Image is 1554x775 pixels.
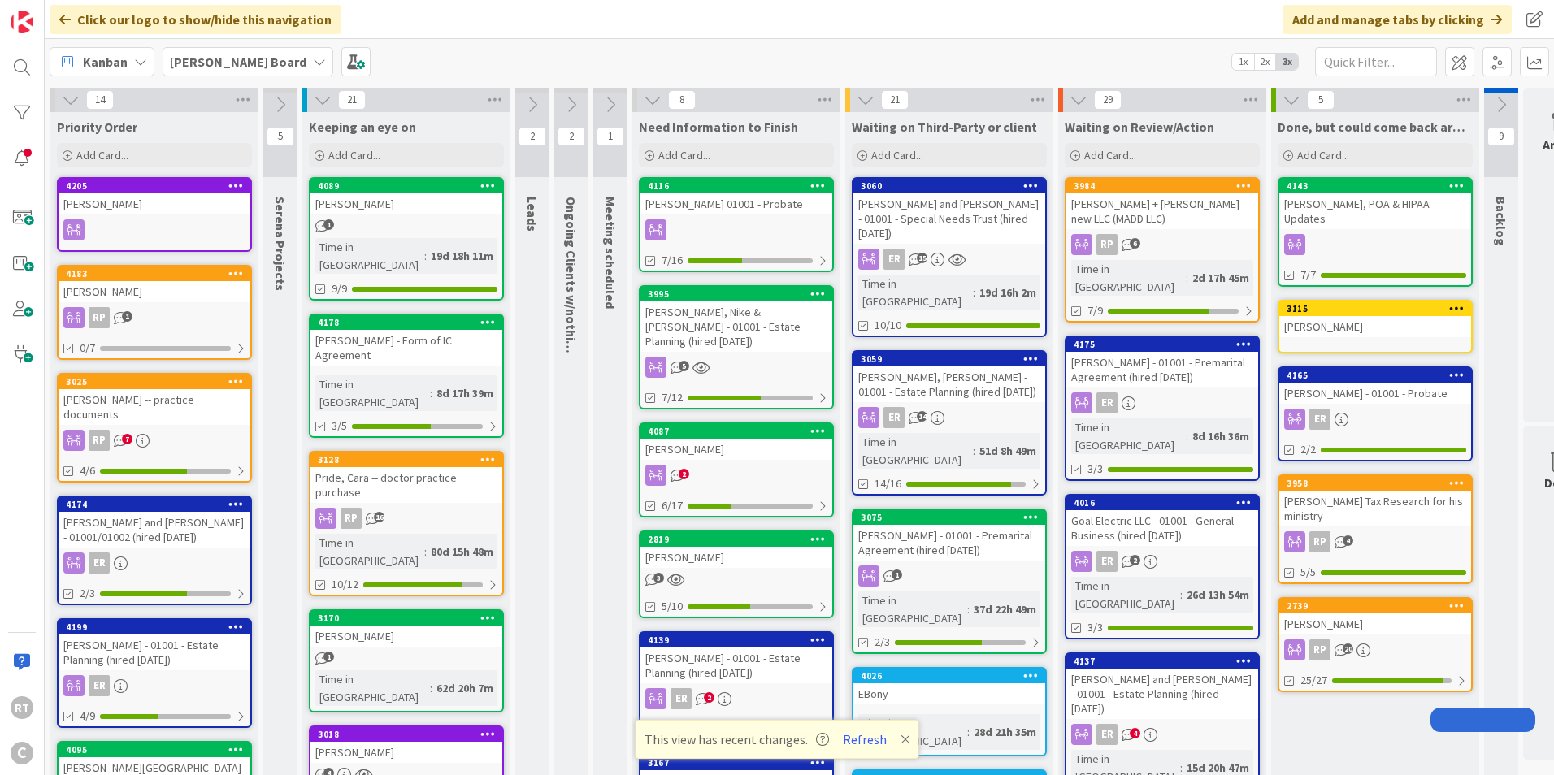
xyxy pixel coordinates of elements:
span: : [973,284,975,301]
span: Add Card... [658,148,710,162]
div: 3115[PERSON_NAME] [1279,301,1471,337]
div: ER [853,249,1045,270]
div: ER [1066,724,1258,745]
span: 9/9 [332,280,347,297]
div: 4016 [1066,496,1258,510]
span: 3/3 [1087,619,1103,636]
a: 3115[PERSON_NAME] [1278,300,1473,353]
div: [PERSON_NAME] [310,193,502,214]
div: 80d 15h 48m [427,543,497,561]
div: 4116[PERSON_NAME] 01001 - Probate [640,179,832,214]
div: 4178[PERSON_NAME] - Form of IC Agreement [310,315,502,366]
a: 3995[PERSON_NAME], Nike & [PERSON_NAME] - 01001 - Estate Planning (hired [DATE])7/12 [639,285,834,409]
div: 4165 [1279,368,1471,383]
div: 4205[PERSON_NAME] [59,179,250,214]
div: 4183 [59,266,250,281]
div: 3060[PERSON_NAME] and [PERSON_NAME] - 01001 - Special Needs Trust (hired [DATE]) [853,179,1045,244]
a: 4205[PERSON_NAME] [57,177,252,252]
div: [PERSON_NAME] [1279,316,1471,337]
span: 2 [704,692,714,703]
span: : [430,679,432,697]
span: Add Card... [1084,148,1136,162]
span: 1 [323,652,334,662]
div: 4139 [640,633,832,647]
span: : [967,600,970,618]
span: : [967,723,970,741]
div: [PERSON_NAME] and [PERSON_NAME] - 01001 - Special Needs Trust (hired [DATE]) [853,193,1045,244]
span: 25/27 [1300,672,1327,689]
div: 3958 [1287,478,1471,489]
div: RP [310,508,502,529]
div: RP [341,508,362,529]
div: 4183[PERSON_NAME] [59,266,250,302]
span: 2/2 [1300,441,1316,458]
div: [PERSON_NAME], [PERSON_NAME] - 01001 - Estate Planning (hired [DATE]) [853,366,1045,402]
div: 3995 [648,288,832,300]
div: 3170 [318,613,502,624]
div: 4089 [310,179,502,193]
div: 4175 [1074,339,1258,350]
a: 4087[PERSON_NAME]6/17 [639,422,834,517]
div: 3075 [861,512,1045,523]
span: 1x [1232,54,1254,70]
a: 3128Pride, Cara -- doctor practice purchaseRPTime in [GEOGRAPHIC_DATA]:80d 15h 48m10/12 [309,451,504,596]
a: 4199[PERSON_NAME] - 01001 - Estate Planning (hired [DATE])ER4/9 [57,618,252,728]
div: 2739[PERSON_NAME] [1279,599,1471,634]
span: 3x [1276,54,1298,70]
div: Time in [GEOGRAPHIC_DATA] [858,433,973,469]
a: 2739[PERSON_NAME]RP25/27 [1278,597,1473,692]
span: 1 [597,127,624,146]
span: 7/9 [1087,302,1103,319]
div: 3128Pride, Cara -- doctor practice purchase [310,452,502,503]
span: 6/17 [662,497,683,514]
div: 3995 [640,287,832,301]
a: 3059[PERSON_NAME], [PERSON_NAME] - 01001 - Estate Planning (hired [DATE])ERTime in [GEOGRAPHIC_DA... [852,350,1047,496]
div: 19d 18h 11m [427,247,497,265]
div: 4016 [1074,497,1258,509]
input: Quick Filter... [1315,47,1437,76]
a: 4026EBonyTime in [GEOGRAPHIC_DATA]:28d 21h 35m [852,667,1047,756]
div: 4087[PERSON_NAME] [640,424,832,460]
div: [PERSON_NAME] 01001 - Probate [640,193,832,214]
a: 4183[PERSON_NAME]RP0/7 [57,265,252,360]
span: 4/6 [80,462,95,479]
div: Time in [GEOGRAPHIC_DATA] [315,375,430,411]
span: 1 [892,569,902,580]
div: 3167 [648,757,832,769]
div: 4095 [59,743,250,757]
div: 4199 [59,620,250,634]
div: 4139 [648,634,832,646]
div: [PERSON_NAME] + [PERSON_NAME] new LLC (MADD LLC) [1066,193,1258,229]
div: 3075[PERSON_NAME] - 01001 - Premarital Agreement (hired [DATE]) [853,510,1045,561]
div: 2819 [640,532,832,547]
div: 62d 20h 7m [432,679,497,697]
div: ER [59,675,250,696]
div: 3060 [861,180,1045,192]
div: 3115 [1287,303,1471,314]
div: Time in [GEOGRAPHIC_DATA] [1071,577,1180,613]
div: ER [1096,392,1118,413]
span: : [430,384,432,402]
a: 4116[PERSON_NAME] 01001 - Probate7/16 [639,177,834,272]
div: 4205 [66,180,250,192]
span: 0/7 [80,340,95,357]
div: 51d 8h 49m [975,442,1040,460]
span: 2 [1130,555,1140,565]
div: 3128 [310,452,502,467]
span: Add Card... [76,148,128,162]
div: 2739 [1287,600,1471,612]
div: 4137[PERSON_NAME] and [PERSON_NAME] - 01001 - Estate Planning (hired [DATE]) [1066,654,1258,719]
div: 8d 17h 39m [432,384,497,402]
span: Serena Projects [272,197,289,291]
div: 4026 [853,669,1045,683]
div: EBony [853,683,1045,704]
div: 26d 13h 54m [1183,586,1253,604]
div: 4139[PERSON_NAME] - 01001 - Estate Planning (hired [DATE]) [640,633,832,683]
div: ER [1096,724,1118,745]
span: 5 [679,361,689,371]
span: 2/3 [875,634,890,651]
span: Kanban [83,52,128,71]
button: Refresh [837,729,892,750]
a: 4174[PERSON_NAME] and [PERSON_NAME] - 01001/01002 (hired [DATE])ER2/3 [57,496,252,605]
div: ER [853,407,1045,428]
